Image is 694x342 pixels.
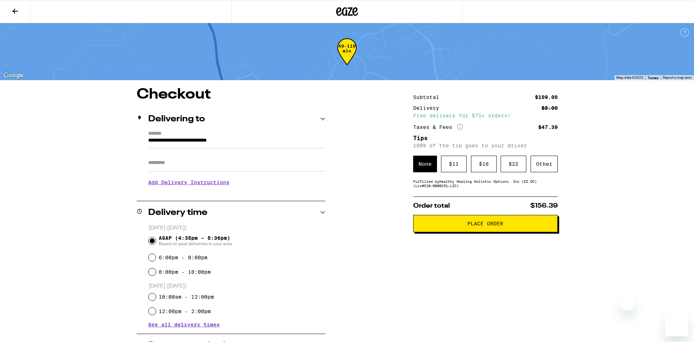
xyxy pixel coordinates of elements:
div: Taxes & Fees [413,124,463,130]
a: Open this area in Google Maps (opens a new window) [2,71,26,80]
p: We'll contact you at [PHONE_NUMBER] when we arrive [148,191,325,196]
label: 10:00am - 12:00pm [159,294,214,300]
div: $47.39 [538,125,558,130]
div: $ 16 [471,156,497,172]
label: 6:00pm - 8:00pm [159,255,207,260]
a: Report a map error [663,75,692,79]
p: 100% of the tip goes to your driver [413,143,558,148]
div: $109.00 [535,95,558,100]
label: 12:00pm - 2:00pm [159,308,211,314]
p: [DATE] ([DATE]) [149,283,325,290]
div: None [413,156,437,172]
span: ASAP (4:35pm - 5:36pm) [159,235,232,247]
div: $5.00 [541,105,558,111]
h5: Tips [413,135,558,141]
p: [DATE] ([DATE]) [149,225,325,231]
h2: Delivery time [148,208,207,217]
div: Fulfilled by Healthy Healing Holistic Options, Inc (EZ OC) (Lic# C10-0000151-LIC ) [413,179,558,188]
span: Map data ©2025 [616,75,643,79]
button: See all delivery times [148,322,220,327]
div: $ 11 [441,156,467,172]
span: $156.39 [530,203,558,209]
iframe: Button to launch messaging window [665,313,688,336]
span: Place Order [467,221,503,226]
h1: Checkout [137,87,325,102]
button: Place Order [413,215,558,232]
a: Terms [648,75,659,80]
h2: Delivering to [148,115,205,124]
div: 49-110 min [337,44,357,71]
label: 8:00pm - 10:00pm [159,269,211,275]
iframe: Close message [620,296,635,310]
div: $ 22 [501,156,526,172]
div: Delivery [413,105,444,111]
span: Order total [413,203,450,209]
img: Google [2,71,26,80]
span: Based on past deliveries in your area [159,241,232,247]
div: Free delivery for $75+ orders! [413,113,558,118]
div: Other [531,156,558,172]
div: Subtotal [413,95,444,100]
h3: Add Delivery Instructions [148,174,325,191]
